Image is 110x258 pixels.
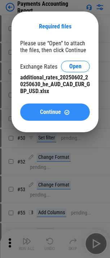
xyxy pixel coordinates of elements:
div: additional_rates_20250602_20250630_he_AUD_CAD_EUR_GBP_USD.xlsx [20,74,90,95]
div: Required files [20,23,90,30]
img: Continue [64,109,70,115]
button: ContinueContinue [20,103,90,121]
div: Please use “Open” to attach the files, then click Continue [20,40,90,54]
button: Open [61,61,90,72]
div: Exchange Rates [20,63,57,70]
span: Continue [40,109,61,115]
span: Open [69,64,82,69]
